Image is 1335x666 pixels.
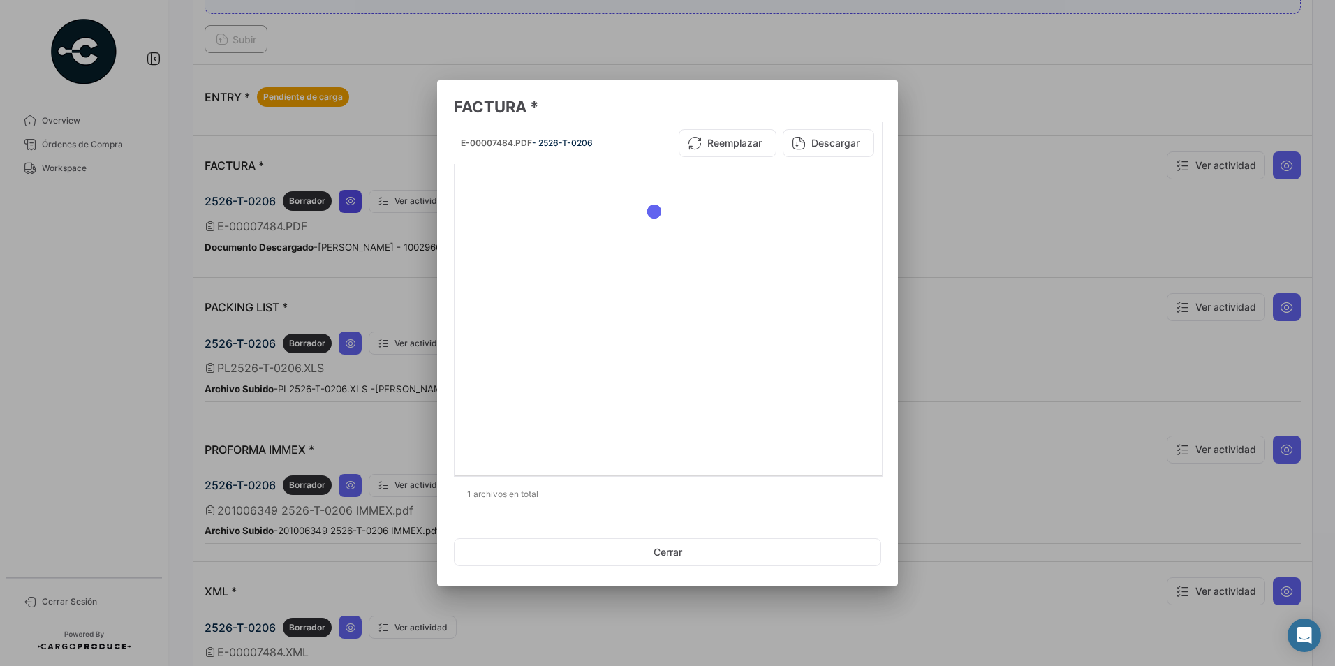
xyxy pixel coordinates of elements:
[783,129,874,157] button: Descargar
[454,97,881,117] h3: FACTURA *
[461,138,532,148] span: E-00007484.PDF
[454,538,881,566] button: Cerrar
[1288,619,1321,652] div: Abrir Intercom Messenger
[679,129,776,157] button: Reemplazar
[454,477,881,512] div: 1 archivos en total
[532,138,593,148] span: - 2526-T-0206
